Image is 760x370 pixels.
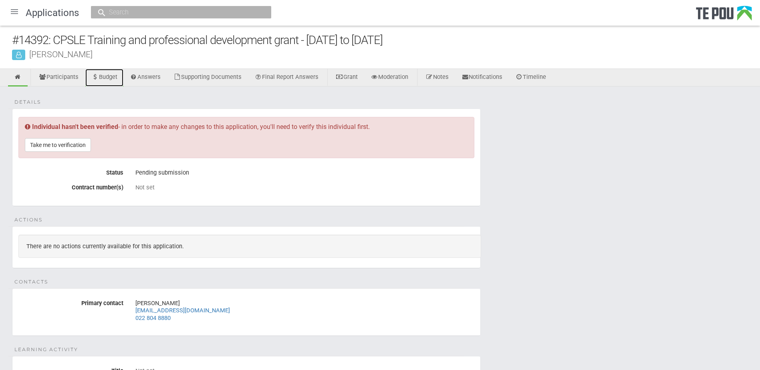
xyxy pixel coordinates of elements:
div: #14392: CPSLE Training and professional development grant - [DATE] to [DATE] [12,32,760,49]
a: Participants [33,69,85,86]
label: Primary contact [12,297,129,307]
span: Learning Activity [14,346,78,353]
span: Details [14,99,41,106]
a: Answers [124,69,167,86]
a: Supporting Documents [167,69,248,86]
a: Moderation [365,69,414,86]
a: Notifications [456,69,509,86]
div: - in order to make any changes to this application, you'll need to verify this individual first. [18,117,474,158]
label: Status [12,166,129,176]
span: Contacts [14,278,48,286]
a: [EMAIL_ADDRESS][DOMAIN_NAME] [135,307,230,314]
div: There are no actions currently available for this application. [18,235,481,258]
a: Take me to verification [25,138,91,152]
a: Final Report Answers [248,69,325,86]
input: Search [107,8,248,16]
a: Grant [330,69,364,86]
div: Not set [135,184,474,191]
label: Contract number(s) [12,181,129,191]
a: Timeline [509,69,552,86]
div: [PERSON_NAME] [135,297,474,324]
a: Notes [419,69,455,86]
a: 022 804 8880 [135,314,171,322]
div: Pending submission [135,166,474,180]
div: [PERSON_NAME] [12,50,760,58]
span: Actions [14,216,42,223]
b: Individual hasn't been verified [32,123,118,131]
a: Budget [85,69,123,86]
